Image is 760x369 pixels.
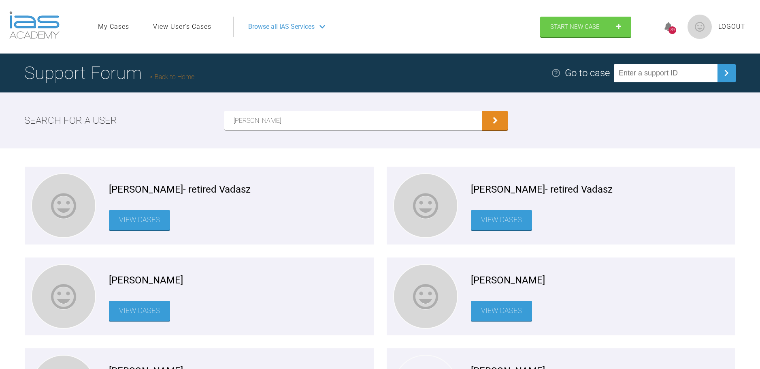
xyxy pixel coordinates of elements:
[109,301,170,321] a: View Cases
[550,23,600,30] span: Start New Case
[718,21,745,32] a: Logout
[109,210,170,230] a: View Cases
[471,301,532,321] a: View Cases
[471,210,532,230] a: View Cases
[471,272,545,288] span: [PERSON_NAME]
[109,272,183,288] span: [PERSON_NAME]
[32,174,95,237] img: Natasha- retired Vadasz
[540,17,631,37] a: Start New Case
[224,111,483,130] input: Enter a user's name
[688,15,712,39] img: profile.png
[24,113,117,128] h2: Search for a user
[109,182,251,197] span: [PERSON_NAME]- retired Vadasz
[150,73,194,81] a: Back to Home
[720,67,733,79] img: chevronRight.28bd32b0.svg
[24,59,194,87] h1: Support Forum
[551,68,561,78] img: help.e70b9f3d.svg
[668,26,676,34] div: 89
[565,65,610,81] div: Go to case
[471,182,613,197] span: [PERSON_NAME]- retired Vadasz
[394,174,457,237] img: Natasha- retired Vadasz
[32,265,95,328] img: natasha panesar
[614,64,717,82] input: Enter a support ID
[394,265,457,328] img: Natasha Mccaldin
[248,21,315,32] span: Browse all IAS Services
[9,11,60,39] img: logo-light.3e3ef733.png
[153,21,211,32] a: View User's Cases
[98,21,129,32] a: My Cases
